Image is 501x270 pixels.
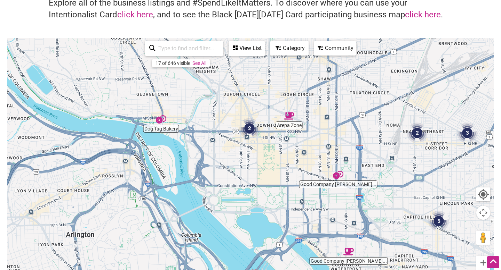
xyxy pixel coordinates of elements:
[457,123,478,143] div: 3
[476,231,490,245] button: Drag Pegman onto the map to open Street View
[476,256,490,270] button: Zoom in
[271,42,308,55] div: Category
[405,10,441,19] a: click here
[476,187,490,201] button: Your Location
[156,42,219,55] input: Type to find and filter...
[270,41,309,56] div: Filter by category
[145,41,223,56] div: Type to search and filter
[156,60,190,66] div: 17 of 646 visible
[315,42,355,55] div: Community
[284,111,294,121] div: Arepa Zone
[192,60,206,66] a: See All
[229,42,264,55] div: View List
[428,211,449,231] div: 5
[407,123,428,143] div: 2
[476,206,490,220] button: Map camera controls
[239,118,260,139] div: 2
[333,170,343,180] div: Good Company Doughnuts & Cafe
[156,114,166,125] div: Dog Tag Bakery
[314,41,356,56] div: Filter by Community
[117,10,153,19] a: click here
[229,41,265,56] div: See a list of the visible businesses
[487,256,499,268] div: Scroll Back to Top
[343,246,354,257] div: Good Company Doughnuts & Cafe – Southwest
